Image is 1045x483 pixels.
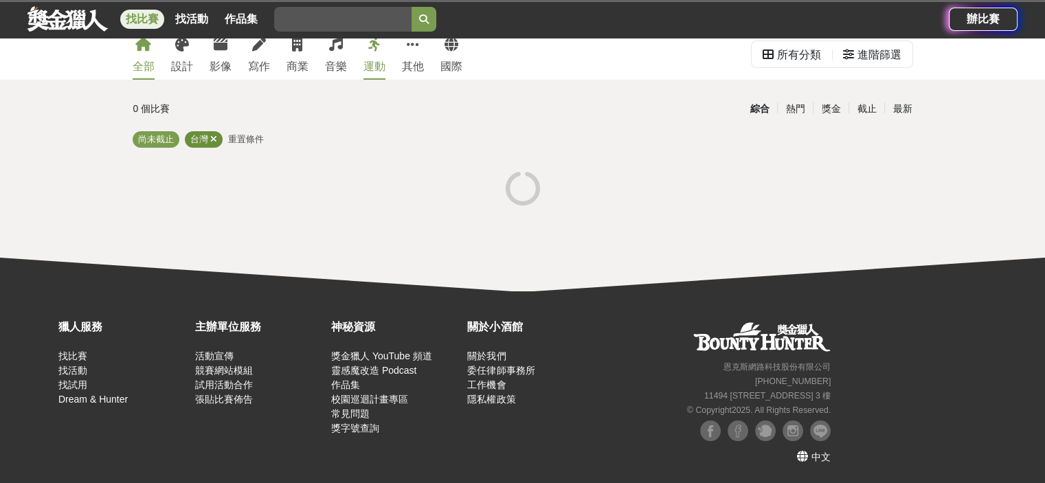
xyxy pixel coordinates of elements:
[331,423,379,434] a: 獎字號查詢
[58,394,128,405] a: Dream & Hunter
[194,350,233,361] a: 活動宣傳
[363,28,385,80] a: 運動
[331,365,416,376] a: 靈感魔改造 Podcast
[783,420,803,441] img: Instagram
[286,58,308,75] div: 商業
[194,319,324,335] div: 主辦單位服務
[440,28,462,80] a: 國際
[138,134,174,144] span: 尚未截止
[402,28,424,80] a: 其他
[331,350,432,361] a: 獎金獵人 YouTube 頻道
[467,394,515,405] a: 隱私權政策
[467,319,596,335] div: 關於小酒館
[248,58,270,75] div: 寫作
[331,408,370,419] a: 常見問題
[777,41,821,69] div: 所有分類
[190,134,208,144] span: 台灣
[133,58,155,75] div: 全部
[170,10,214,29] a: 找活動
[194,379,252,390] a: 試用活動合作
[331,379,360,390] a: 作品集
[210,28,232,80] a: 影像
[248,28,270,80] a: 寫作
[467,365,535,376] a: 委任律師事務所
[402,58,424,75] div: 其他
[325,28,347,80] a: 音樂
[58,379,87,390] a: 找試用
[849,97,884,121] div: 截止
[194,394,252,405] a: 張貼比賽佈告
[194,365,252,376] a: 競賽網站模組
[728,420,748,441] img: Facebook
[884,97,920,121] div: 最新
[700,420,721,441] img: Facebook
[171,28,193,80] a: 設計
[325,58,347,75] div: 音樂
[467,379,506,390] a: 工作機會
[171,58,193,75] div: 設計
[58,319,188,335] div: 獵人服務
[133,28,155,80] a: 全部
[777,97,813,121] div: 熱門
[467,350,506,361] a: 關於我們
[58,350,87,361] a: 找比賽
[440,58,462,75] div: 國際
[755,420,776,441] img: Plurk
[331,394,408,405] a: 校園巡迴計畫專區
[58,365,87,376] a: 找活動
[363,58,385,75] div: 運動
[210,58,232,75] div: 影像
[811,451,831,462] span: 中文
[228,134,264,144] span: 重置條件
[331,319,460,335] div: 神秘資源
[813,97,849,121] div: 獎金
[949,8,1018,31] a: 辦比賽
[741,97,777,121] div: 綜合
[755,377,831,386] small: [PHONE_NUMBER]
[286,28,308,80] a: 商業
[219,10,263,29] a: 作品集
[810,420,831,441] img: LINE
[687,405,831,415] small: © Copyright 2025 . All Rights Reserved.
[723,362,831,372] small: 恩克斯網路科技股份有限公司
[133,97,392,121] div: 0 個比賽
[120,10,164,29] a: 找比賽
[857,41,901,69] div: 進階篩選
[704,391,831,401] small: 11494 [STREET_ADDRESS] 3 樓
